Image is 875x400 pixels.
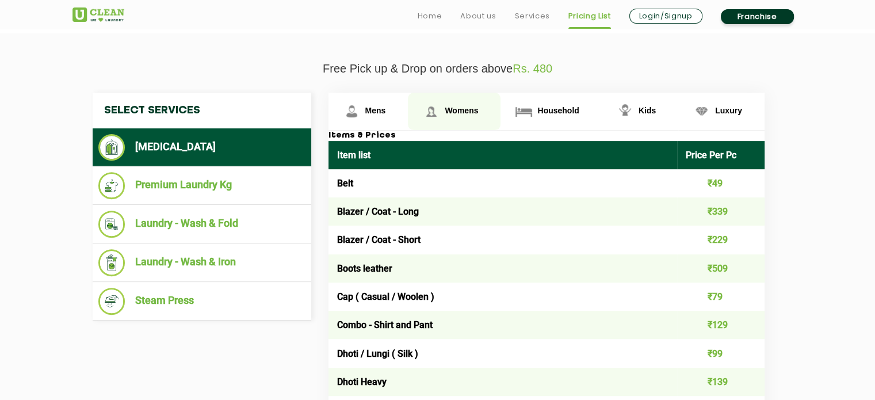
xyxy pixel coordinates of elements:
img: Premium Laundry Kg [98,172,125,199]
img: Luxury [691,101,712,121]
td: Dhoti Heavy [328,368,678,396]
span: Household [537,106,579,115]
img: Womens [421,101,441,121]
img: Household [514,101,534,121]
td: ₹129 [677,311,765,339]
th: Price Per Pc [677,141,765,169]
td: ₹99 [677,339,765,367]
h3: Items & Prices [328,131,765,141]
td: Cap ( Casual / Woolen ) [328,283,678,311]
li: Steam Press [98,288,305,315]
img: Steam Press [98,288,125,315]
a: Login/Signup [629,9,702,24]
img: Dry Cleaning [98,134,125,161]
img: UClean Laundry and Dry Cleaning [72,7,124,22]
th: Item list [328,141,678,169]
td: ₹229 [677,226,765,254]
p: Free Pick up & Drop on orders above [72,62,803,75]
li: Laundry - Wash & Iron [98,249,305,276]
a: Services [514,9,549,23]
td: ₹339 [677,197,765,226]
a: Franchise [721,9,794,24]
td: ₹79 [677,283,765,311]
td: ₹509 [677,254,765,283]
td: Dhoti / Lungi ( Silk ) [328,339,678,367]
td: ₹139 [677,368,765,396]
td: Blazer / Coat - Long [328,197,678,226]
td: Belt [328,169,678,197]
img: Laundry - Wash & Iron [98,249,125,276]
span: Rs. 480 [513,62,552,75]
span: Luxury [715,106,742,115]
h4: Select Services [93,93,311,128]
span: Mens [365,106,386,115]
span: Kids [639,106,656,115]
img: Laundry - Wash & Fold [98,211,125,238]
td: ₹49 [677,169,765,197]
td: Combo - Shirt and Pant [328,311,678,339]
img: Mens [342,101,362,121]
span: Womens [445,106,478,115]
a: Home [418,9,442,23]
td: Boots leather [328,254,678,283]
a: Pricing List [568,9,611,23]
img: Kids [615,101,635,121]
li: Laundry - Wash & Fold [98,211,305,238]
a: About us [460,9,496,23]
li: Premium Laundry Kg [98,172,305,199]
td: Blazer / Coat - Short [328,226,678,254]
li: [MEDICAL_DATA] [98,134,305,161]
